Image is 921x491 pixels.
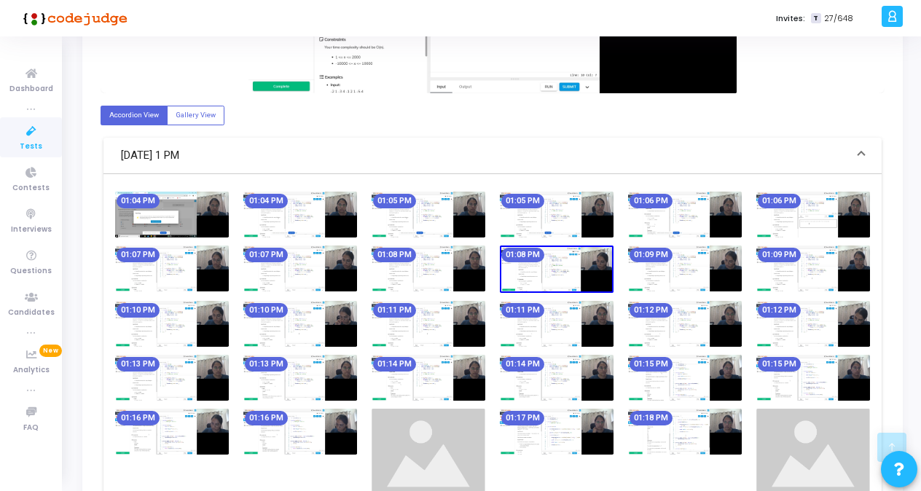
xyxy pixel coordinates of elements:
[758,248,801,262] mat-chip: 01:09 PM
[12,182,50,195] span: Contests
[373,357,416,372] mat-chip: 01:14 PM
[243,192,357,237] img: screenshot-1757403274566.jpeg
[500,409,614,455] img: screenshot-1757404054611.jpeg
[245,411,288,425] mat-chip: 01:16 PM
[18,4,128,33] img: logo
[372,355,485,401] img: screenshot-1757403844573.jpeg
[115,245,229,291] img: screenshot-1757403424610.jpeg
[167,106,224,125] label: Gallery View
[243,301,357,347] img: screenshot-1757403634644.jpeg
[243,355,357,401] img: screenshot-1757403814770.jpeg
[501,194,544,208] mat-chip: 01:05 PM
[501,248,544,262] mat-chip: 01:08 PM
[117,411,160,425] mat-chip: 01:16 PM
[245,357,288,372] mat-chip: 01:13 PM
[372,192,485,237] img: screenshot-1757403304564.jpeg
[8,307,55,319] span: Candidates
[630,357,673,372] mat-chip: 01:15 PM
[501,303,544,318] mat-chip: 01:11 PM
[756,245,870,291] img: screenshot-1757403574507.jpeg
[20,141,42,153] span: Tests
[776,12,805,25] label: Invites:
[13,364,50,377] span: Analytics
[501,411,544,425] mat-chip: 01:17 PM
[245,303,288,318] mat-chip: 01:10 PM
[117,194,160,208] mat-chip: 01:04 PM
[756,301,870,347] img: screenshot-1757403754542.jpeg
[101,106,168,125] label: Accordion View
[500,192,614,237] img: screenshot-1757403334637.jpeg
[117,303,160,318] mat-chip: 01:10 PM
[501,357,544,372] mat-chip: 01:14 PM
[9,83,53,95] span: Dashboard
[630,411,673,425] mat-chip: 01:18 PM
[115,355,229,401] img: screenshot-1757403784543.jpeg
[245,248,288,262] mat-chip: 01:07 PM
[628,355,742,401] img: screenshot-1757403904575.jpeg
[243,409,357,455] img: screenshot-1757403994601.jpeg
[628,409,742,455] img: screenshot-1757404084590.jpeg
[11,224,52,236] span: Interviews
[500,245,614,293] img: screenshot-1757403514512.jpeg
[115,301,229,347] img: screenshot-1757403604627.jpeg
[117,248,160,262] mat-chip: 01:07 PM
[630,194,673,208] mat-chip: 01:06 PM
[243,245,357,291] img: screenshot-1757403454632.jpeg
[10,265,52,278] span: Questions
[824,12,853,25] span: 27/648
[245,194,288,208] mat-chip: 01:04 PM
[373,248,416,262] mat-chip: 01:08 PM
[115,409,229,455] img: screenshot-1757403964580.jpeg
[628,192,742,237] img: screenshot-1757403364571.jpeg
[103,138,882,174] mat-expansion-panel-header: [DATE] 1 PM
[121,147,847,164] mat-panel-title: [DATE] 1 PM
[23,422,39,434] span: FAQ
[500,301,614,347] img: screenshot-1757403694607.jpeg
[115,192,229,237] img: screenshot-1757403244408.jpeg
[756,355,870,401] img: screenshot-1757403934603.jpeg
[372,245,485,291] img: screenshot-1757403484630.jpeg
[373,303,416,318] mat-chip: 01:11 PM
[373,194,416,208] mat-chip: 01:05 PM
[372,301,485,347] img: screenshot-1757403664644.jpeg
[630,303,673,318] mat-chip: 01:12 PM
[756,192,870,237] img: screenshot-1757403394610.jpeg
[500,355,614,401] img: screenshot-1757403874581.jpeg
[117,357,160,372] mat-chip: 01:13 PM
[630,248,673,262] mat-chip: 01:09 PM
[758,194,801,208] mat-chip: 01:06 PM
[758,357,801,372] mat-chip: 01:15 PM
[811,13,820,24] span: T
[758,303,801,318] mat-chip: 01:12 PM
[628,245,742,291] img: screenshot-1757403544513.jpeg
[39,345,62,357] span: New
[628,301,742,347] img: screenshot-1757403724569.jpeg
